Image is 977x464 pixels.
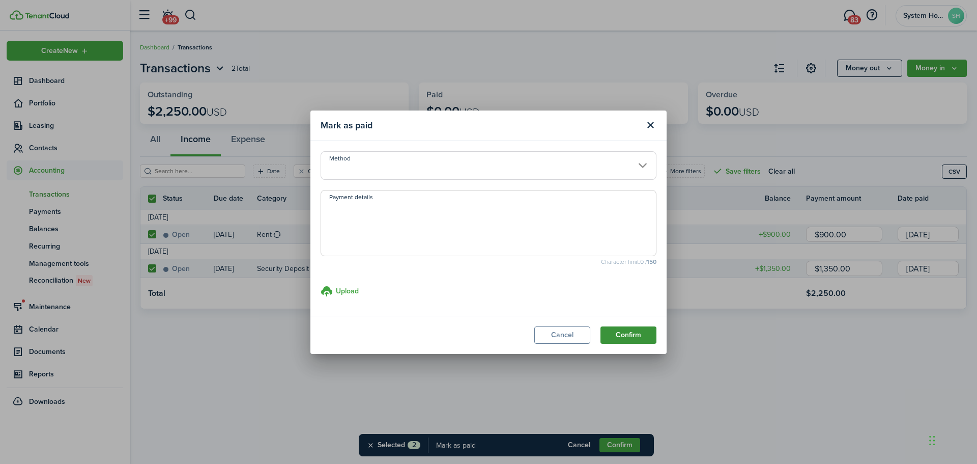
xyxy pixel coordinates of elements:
[321,116,639,135] modal-title: Mark as paid
[336,286,359,296] h3: Upload
[600,326,656,344] button: Confirm
[926,415,977,464] iframe: Chat Widget
[642,117,659,134] button: Close modal
[647,257,656,266] b: 150
[321,259,656,265] small: Character limit: 0 /
[534,326,590,344] button: Cancel
[929,425,935,456] div: Drag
